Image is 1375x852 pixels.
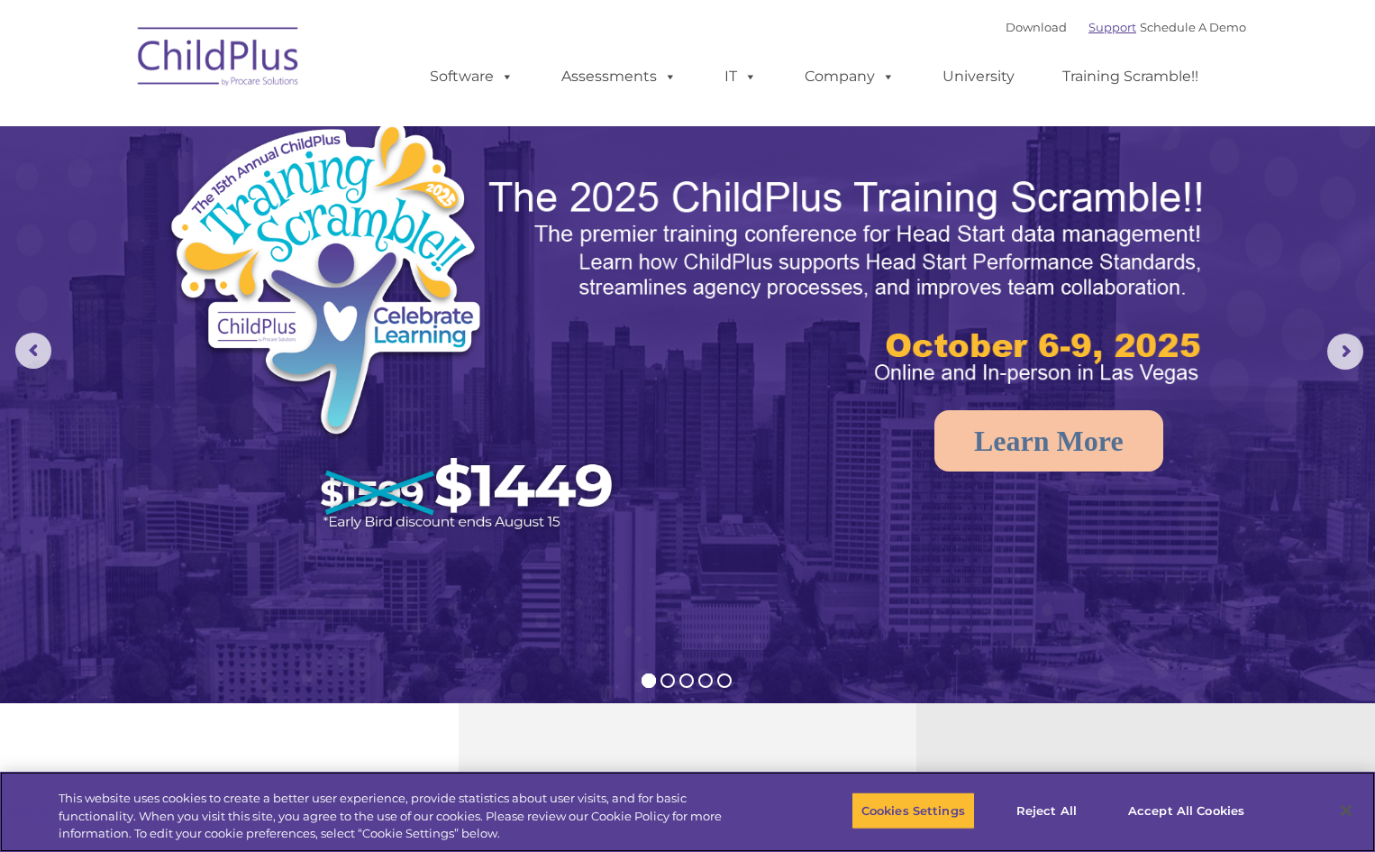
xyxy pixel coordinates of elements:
[1140,20,1246,34] a: Schedule A Demo
[1006,20,1067,34] a: Download
[990,792,1103,829] button: Reject All
[706,59,775,95] a: IT
[851,792,975,829] button: Cookies Settings
[1088,20,1136,34] a: Support
[787,59,913,95] a: Company
[250,193,327,206] span: Phone number
[250,119,305,133] span: Last name
[1118,792,1254,829] button: Accept All Cookies
[129,14,309,105] img: ChildPlus by Procare Solutions
[934,410,1163,472] a: Learn More
[1006,20,1246,34] font: |
[1044,59,1216,95] a: Training Scramble!!
[924,59,1033,95] a: University
[412,59,532,95] a: Software
[59,790,756,843] div: This website uses cookies to create a better user experience, provide statistics about user visit...
[1326,791,1366,830] button: Close
[543,59,695,95] a: Assessments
